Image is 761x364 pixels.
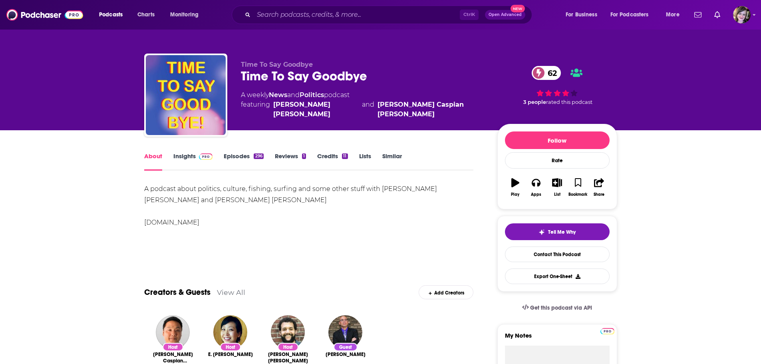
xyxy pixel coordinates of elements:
[334,343,358,351] div: Guest
[378,100,485,119] a: Jay Caspian Kang
[132,8,159,21] a: Charts
[146,55,226,135] img: Time To Say Goodbye
[287,91,300,99] span: and
[271,315,305,349] img: Tyler Austin Harper
[342,153,348,159] div: 11
[254,153,263,159] div: 296
[326,351,366,358] a: Musa al-Gharbi
[505,173,526,202] button: Play
[505,269,610,284] button: Export One-Sheet
[660,8,689,21] button: open menu
[144,287,211,297] a: Creators & Guests
[511,5,525,12] span: New
[326,351,366,358] span: [PERSON_NAME]
[302,153,306,159] div: 1
[560,8,607,21] button: open menu
[505,332,610,346] label: My Notes
[382,152,402,171] a: Similar
[266,351,310,364] span: [PERSON_NAME] [PERSON_NAME]
[213,315,247,349] img: E. Tammy Kim
[328,315,362,349] img: Musa al-Gharbi
[568,192,587,197] div: Bookmark
[220,343,241,351] div: Host
[460,10,479,20] span: Ctrl K
[144,152,162,171] a: About
[711,8,723,22] a: Show notifications dropdown
[275,152,306,171] a: Reviews1
[733,6,751,24] span: Logged in as IAmMBlankenship
[99,9,123,20] span: Podcasts
[546,173,567,202] button: List
[511,192,519,197] div: Play
[485,10,525,20] button: Open AdvancedNew
[733,6,751,24] button: Show profile menu
[217,288,245,296] a: View All
[151,351,195,364] span: [PERSON_NAME] Caspian [PERSON_NAME]
[6,7,83,22] img: Podchaser - Follow, Share and Rate Podcasts
[241,61,313,68] span: Time To Say Goodbye
[568,173,588,202] button: Bookmark
[548,229,576,235] span: Tell Me Why
[526,173,546,202] button: Apps
[241,90,485,119] div: A weekly podcast
[419,285,473,299] div: Add Creators
[531,192,541,197] div: Apps
[317,152,348,171] a: Credits11
[208,351,253,358] span: E. [PERSON_NAME]
[199,153,213,160] img: Podchaser Pro
[505,247,610,262] a: Contact This Podcast
[733,6,751,24] img: User Profile
[273,100,359,119] a: Tyler Austin Harper
[546,99,592,105] span: rated this podcast
[254,8,460,21] input: Search podcasts, credits, & more...
[666,9,680,20] span: More
[516,298,599,318] a: Get this podcast via API
[600,328,614,334] img: Podchaser Pro
[691,8,705,22] a: Show notifications dropdown
[300,91,324,99] a: Politics
[163,343,183,351] div: Host
[362,100,374,119] span: and
[605,8,660,21] button: open menu
[266,351,310,364] a: Tyler Austin Harper
[93,8,133,21] button: open menu
[505,152,610,169] div: Rate
[497,61,617,110] div: 62 3 peoplerated this podcast
[505,223,610,240] button: tell me why sparkleTell Me Why
[554,192,560,197] div: List
[137,9,155,20] span: Charts
[165,8,209,21] button: open menu
[173,152,213,171] a: InsightsPodchaser Pro
[530,304,592,311] span: Get this podcast via API
[566,9,597,20] span: For Business
[532,66,561,80] a: 62
[538,229,545,235] img: tell me why sparkle
[208,351,253,358] a: E. Tammy Kim
[540,66,561,80] span: 62
[278,343,298,351] div: Host
[224,152,263,171] a: Episodes296
[151,351,195,364] a: Jay Caspian Kang
[523,99,546,105] span: 3 people
[489,13,522,17] span: Open Advanced
[505,131,610,149] button: Follow
[610,9,649,20] span: For Podcasters
[241,100,485,119] span: featuring
[600,327,614,334] a: Pro website
[170,9,199,20] span: Monitoring
[144,183,474,228] div: A podcast about politics, culture, fishing, surfing and some other stuff with [PERSON_NAME] [PERS...
[594,192,604,197] div: Share
[359,152,371,171] a: Lists
[269,91,287,99] a: News
[588,173,609,202] button: Share
[239,6,540,24] div: Search podcasts, credits, & more...
[156,315,190,349] img: Jay Caspian Kang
